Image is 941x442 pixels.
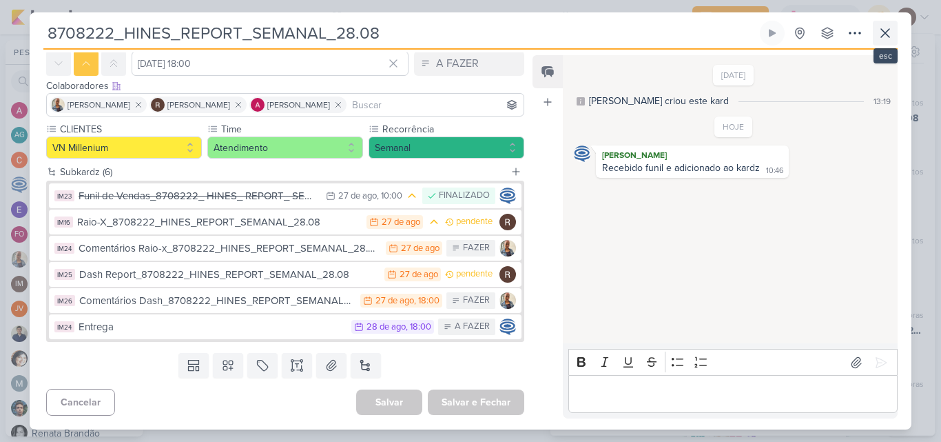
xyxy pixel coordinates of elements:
div: IM23 [54,190,74,201]
img: Rafael Dornelles [499,266,516,283]
div: Entrega [79,319,344,335]
img: Rafael Dornelles [151,98,165,112]
div: Editor editing area: main [568,375,898,413]
span: [PERSON_NAME] [267,99,330,111]
input: Buscar [349,97,521,113]
div: 27 de ago [400,270,438,279]
label: Recorrência [381,122,524,137]
img: Caroline Traven De Andrade [499,319,516,335]
button: IM23 Funil de Vendas_8708222_ HINES_ REPORT_ SEMANAL_ 28.08 27 de ago , 10:00 FINALIZADO [49,183,521,208]
img: Iara Santos [499,292,516,309]
div: IM25 [54,269,75,280]
div: , 18:00 [406,323,431,332]
button: IM24 Entrega 28 de ago , 18:00 A FAZER [49,314,521,339]
button: VN Millenium [46,137,202,159]
span: [PERSON_NAME] [68,99,130,111]
img: Iara Santos [499,240,516,257]
div: IM24 [54,321,74,332]
div: A FAZER [436,55,479,72]
div: Raio-X_8708222_HINES_REPORT_SEMANAL_28.08 [77,214,360,230]
img: Caroline Traven De Andrade [574,145,590,162]
button: Cancelar [46,389,115,416]
div: FAZER [463,294,490,308]
div: A FAZER [455,320,490,334]
div: Comentários Raio-x_8708222_HINES_REPORT_SEMANAL_28.08 [79,241,379,257]
img: Alessandra Gomes [251,98,265,112]
div: Dash Report_8708222_HINES_REPORT_SEMANAL_28.08 [79,267,378,283]
div: FINALIZADO [439,189,490,203]
div: esc [873,48,898,63]
span: [PERSON_NAME] [167,99,230,111]
div: [PERSON_NAME] criou este kard [589,94,729,108]
label: CLIENTES [59,122,202,137]
button: IM25 Dash Report_8708222_HINES_REPORT_SEMANAL_28.08 27 de ago pendente [49,262,521,287]
label: Time [220,122,363,137]
input: Kard Sem Título [43,21,757,46]
button: IM16 Raio-X_8708222_HINES_REPORT_SEMANAL_28.08 27 de ago pendente [49,210,521,234]
button: IM24 Comentários Raio-x_8708222_HINES_REPORT_SEMANAL_28.08 27 de ago FAZER [49,236,521,261]
div: Ligar relógio [767,28,778,39]
div: 27 de ago [401,244,440,253]
div: Prioridade Média [427,215,441,229]
div: , 18:00 [414,297,440,305]
div: IM24 [54,243,74,254]
div: 27 de ago [382,218,420,227]
input: Select a date [132,51,409,76]
div: 13:19 [873,95,891,108]
div: 27 de ago [375,297,414,305]
div: [PERSON_NAME] [599,148,786,162]
img: Rafael Dornelles [499,214,516,230]
button: Semanal [369,137,524,159]
div: Recebido funil e adicionado ao kardz [602,162,760,174]
div: FAZER [463,241,490,255]
div: 10:46 [766,165,783,177]
div: Colaboradores [46,79,524,93]
div: Funil de Vendas_8708222_ HINES_ REPORT_ SEMANAL_ 28.08 [79,188,319,204]
div: Subkardz (6) [60,165,505,179]
div: Editor toolbar [568,349,898,376]
img: Caroline Traven De Andrade [499,188,516,204]
div: 28 de ago [366,323,406,332]
div: 27 de ago [338,192,377,201]
div: IM26 [54,295,75,306]
div: IM16 [54,217,73,228]
div: Prioridade Média [406,189,417,203]
div: Comentários Dash_8708222_HINES_REPORT_SEMANAL_28.08 [79,293,353,309]
button: IM26 Comentários Dash_8708222_HINES_REPORT_SEMANAL_28.08 27 de ago , 18:00 FAZER [49,288,521,313]
img: Iara Santos [51,98,65,112]
button: Atendimento [207,137,363,159]
div: , 10:00 [377,192,402,201]
button: A FAZER [414,51,524,76]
